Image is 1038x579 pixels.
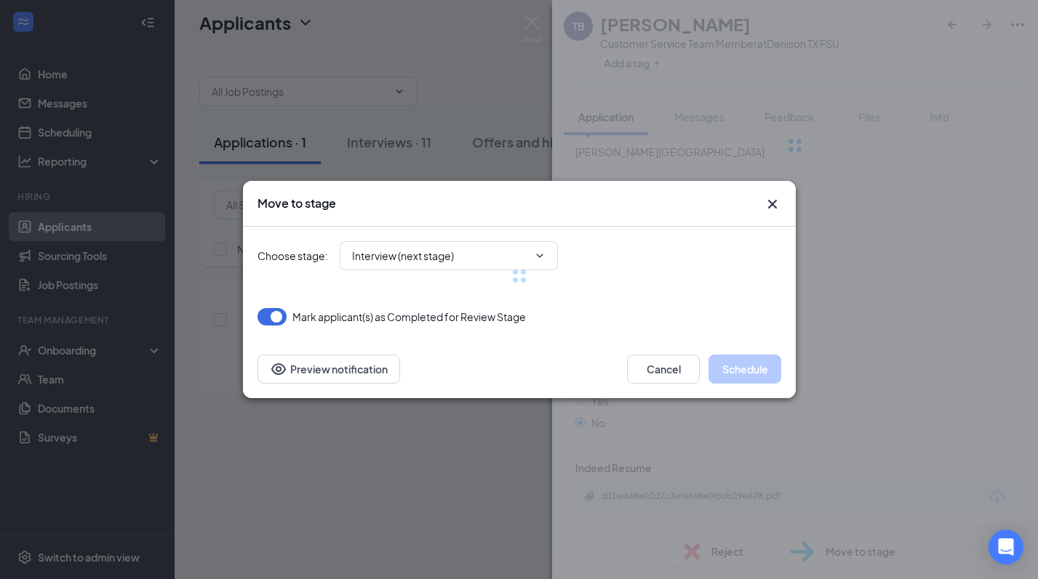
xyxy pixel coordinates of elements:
[708,355,781,384] button: Schedule
[627,355,700,384] button: Cancel
[989,530,1023,564] div: Open Intercom Messenger
[764,195,781,213] svg: Cross
[764,195,781,213] button: Close
[257,355,400,384] button: Preview notificationEye
[257,195,336,211] h3: Move to stage
[270,360,287,378] svg: Eye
